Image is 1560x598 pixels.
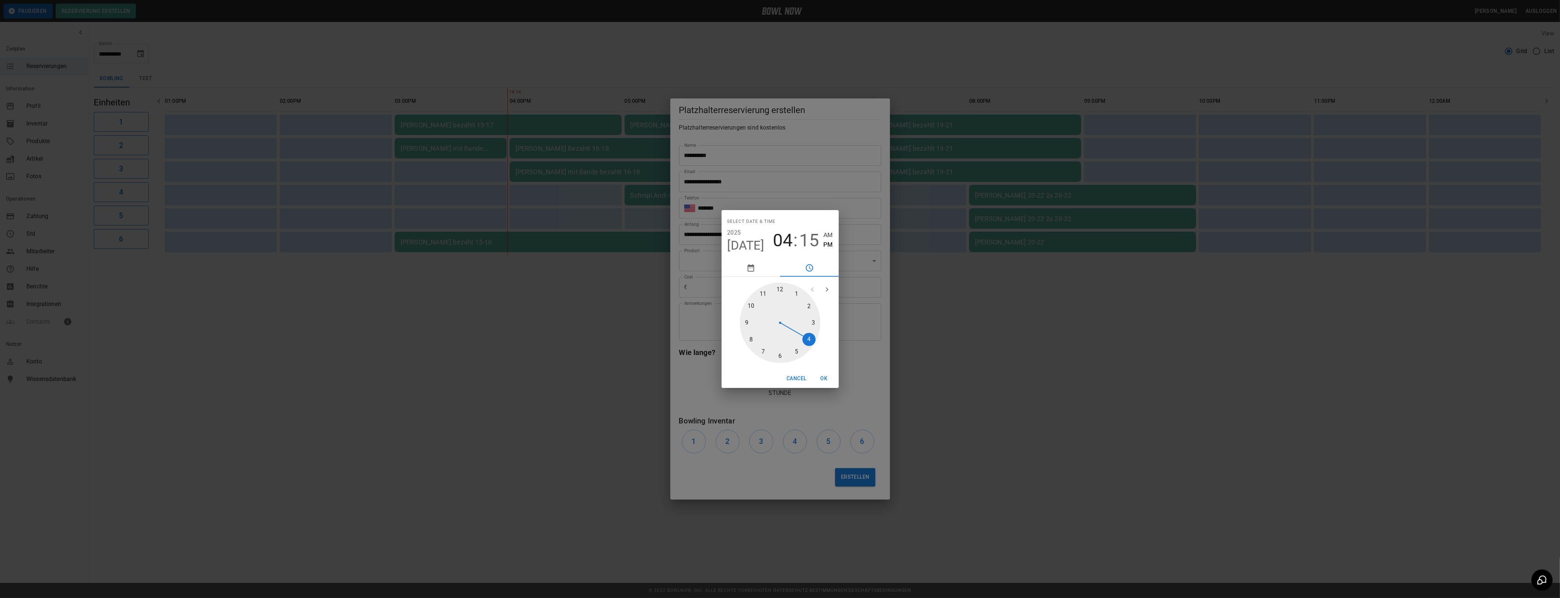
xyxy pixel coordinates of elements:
[799,230,819,251] button: 15
[823,230,833,240] button: AM
[727,216,776,228] span: Select date & time
[820,282,834,297] button: open next view
[823,240,833,250] button: PM
[783,372,809,385] button: Cancel
[727,238,764,253] button: [DATE]
[773,230,793,251] button: 04
[727,228,741,238] button: 2025
[812,372,836,385] button: OK
[793,230,798,251] span: :
[722,259,780,277] button: pick date
[780,259,839,277] button: pick time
